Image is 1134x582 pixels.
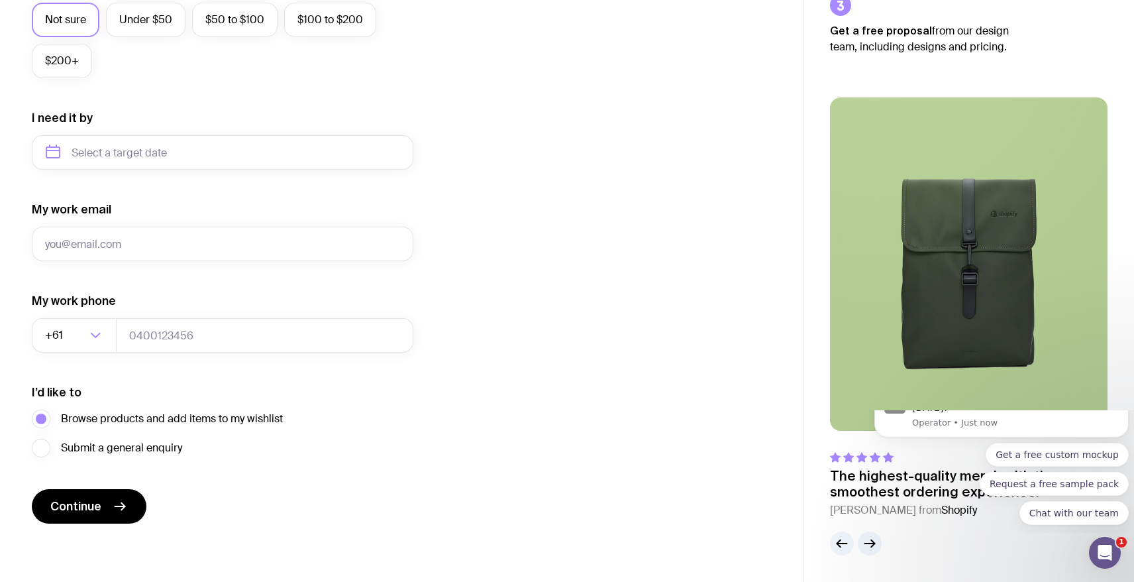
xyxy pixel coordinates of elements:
strong: Get a free proposal [830,25,932,36]
p: from our design team, including designs and pricing. [830,23,1029,55]
button: Continue [32,489,146,524]
span: Browse products and add items to my wishlist [61,411,283,427]
label: $200+ [32,44,92,78]
label: I need it by [32,110,93,126]
label: My work phone [32,293,116,309]
label: Under $50 [106,3,185,37]
span: Continue [50,498,101,514]
input: 0400123456 [116,318,413,353]
label: $100 to $200 [284,3,376,37]
iframe: Intercom notifications message [869,410,1134,533]
label: I’d like to [32,384,81,400]
span: +61 [45,318,66,353]
label: Not sure [32,3,99,37]
iframe: Intercom live chat [1089,537,1121,569]
input: Search for option [66,318,86,353]
label: $50 to $100 [192,3,278,37]
input: you@email.com [32,227,413,261]
span: 1 [1116,537,1127,548]
span: Submit a general enquiry [61,440,182,456]
input: Select a target date [32,135,413,170]
div: Search for option [32,318,117,353]
label: My work email [32,202,111,217]
cite: [PERSON_NAME] from [830,502,1108,518]
p: The highest-quality merch with the smoothest ordering experience. [830,468,1108,500]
